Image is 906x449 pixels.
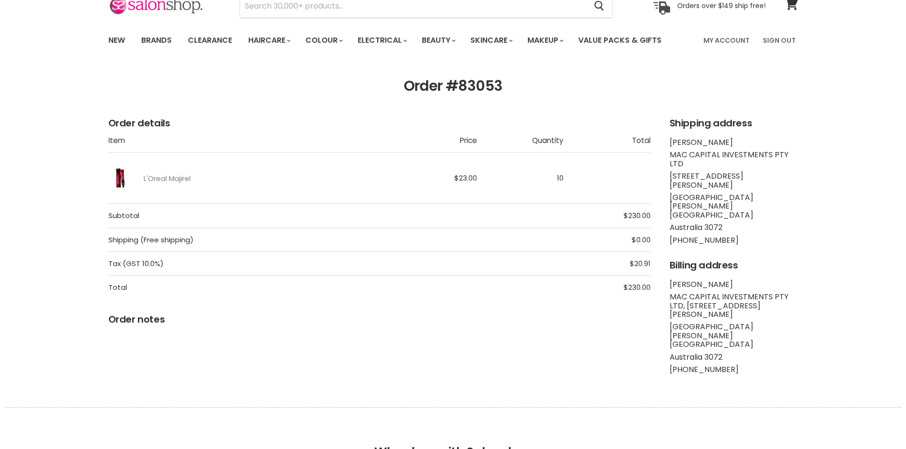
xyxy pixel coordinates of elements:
li: [GEOGRAPHIC_DATA][PERSON_NAME][GEOGRAPHIC_DATA] [670,193,798,220]
li: [PERSON_NAME] [670,138,798,147]
td: 10 [477,153,564,204]
span: Tax (GST 10.0%) [108,251,564,275]
a: Value Packs & Gifts [571,30,669,50]
a: L'Oreal Majirel [144,174,191,182]
li: [PHONE_NUMBER] [670,365,798,374]
th: Price [390,136,477,153]
span: $230.00 [623,282,651,292]
h1: Order #83053 [108,78,798,95]
th: Item [108,136,390,153]
h2: Billing address [670,260,798,271]
h2: Shipping address [670,118,798,129]
span: Total [108,276,564,299]
nav: Main [97,27,810,54]
a: Makeup [520,30,569,50]
li: [PERSON_NAME] [670,280,798,289]
span: Shipping (Free shipping) [108,228,564,251]
p: Orders over $149 ship free! [677,1,766,10]
a: Brands [134,30,179,50]
h2: Order notes [108,314,651,325]
a: Skincare [463,30,518,50]
a: Clearance [181,30,239,50]
span: $0.00 [632,235,651,245]
a: New [101,30,132,50]
span: $23.00 [454,173,477,183]
li: Australia 3072 [670,353,798,362]
li: Australia 3072 [670,223,798,232]
li: [PHONE_NUMBER] [670,236,798,245]
li: [GEOGRAPHIC_DATA][PERSON_NAME][GEOGRAPHIC_DATA] [670,323,798,349]
a: Haircare [241,30,296,50]
li: MAC CAPITAL INVESTMENTS PTY LTD [670,151,798,168]
li: MAC CAPITAL INVESTMENTS PTY LTD, [STREET_ADDRESS][PERSON_NAME] [670,293,798,319]
span: $230.00 [623,210,651,220]
a: Electrical [351,30,413,50]
th: Quantity [477,136,564,153]
span: Subtotal [108,204,564,228]
a: Beauty [415,30,461,50]
ul: Main menu [101,27,683,54]
a: Colour [298,30,349,50]
img: L'Oreal Majirel [108,160,132,196]
a: Sign Out [757,30,801,50]
li: [STREET_ADDRESS][PERSON_NAME] [670,172,798,190]
h2: Order details [108,118,651,129]
th: Total [564,136,650,153]
span: $20.91 [630,258,651,268]
a: My Account [698,30,755,50]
